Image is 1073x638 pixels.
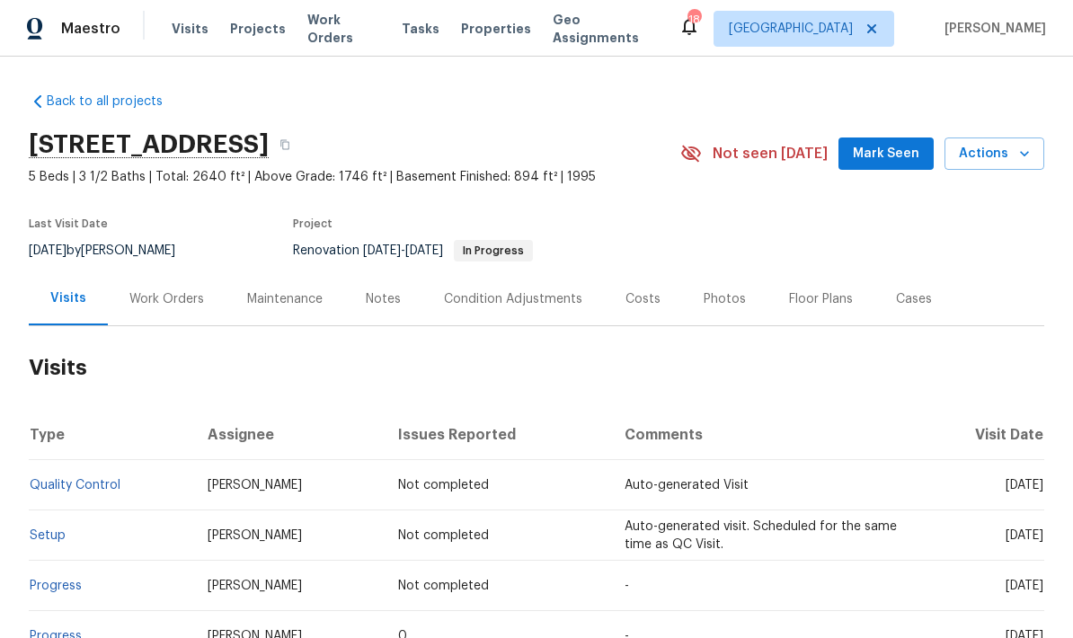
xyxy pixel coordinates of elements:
[269,128,301,161] button: Copy Address
[959,143,1030,165] span: Actions
[29,326,1044,410] h2: Visits
[610,410,915,460] th: Comments
[853,143,919,165] span: Mark Seen
[29,218,108,229] span: Last Visit Date
[713,145,828,163] span: Not seen [DATE]
[398,529,489,542] span: Not completed
[30,580,82,592] a: Progress
[687,11,700,29] div: 18
[461,20,531,38] span: Properties
[625,479,749,492] span: Auto-generated Visit
[29,93,201,111] a: Back to all projects
[30,479,120,492] a: Quality Control
[363,244,401,257] span: [DATE]
[625,580,629,592] span: -
[363,244,443,257] span: -
[444,290,582,308] div: Condition Adjustments
[398,479,489,492] span: Not completed
[915,410,1044,460] th: Visit Date
[944,137,1044,171] button: Actions
[29,244,67,257] span: [DATE]
[29,240,197,261] div: by [PERSON_NAME]
[293,218,333,229] span: Project
[789,290,853,308] div: Floor Plans
[398,580,489,592] span: Not completed
[1006,529,1043,542] span: [DATE]
[405,244,443,257] span: [DATE]
[456,245,531,256] span: In Progress
[307,11,380,47] span: Work Orders
[172,20,208,38] span: Visits
[1006,479,1043,492] span: [DATE]
[61,20,120,38] span: Maestro
[293,244,533,257] span: Renovation
[208,580,302,592] span: [PERSON_NAME]
[50,289,86,307] div: Visits
[208,529,302,542] span: [PERSON_NAME]
[129,290,204,308] div: Work Orders
[247,290,323,308] div: Maintenance
[208,479,302,492] span: [PERSON_NAME]
[625,520,897,551] span: Auto-generated visit. Scheduled for the same time as QC Visit.
[193,410,384,460] th: Assignee
[838,137,934,171] button: Mark Seen
[402,22,439,35] span: Tasks
[704,290,746,308] div: Photos
[729,20,853,38] span: [GEOGRAPHIC_DATA]
[29,410,193,460] th: Type
[625,290,661,308] div: Costs
[937,20,1046,38] span: [PERSON_NAME]
[553,11,657,47] span: Geo Assignments
[230,20,286,38] span: Projects
[366,290,401,308] div: Notes
[384,410,610,460] th: Issues Reported
[29,168,680,186] span: 5 Beds | 3 1/2 Baths | Total: 2640 ft² | Above Grade: 1746 ft² | Basement Finished: 894 ft² | 1995
[896,290,932,308] div: Cases
[30,529,66,542] a: Setup
[1006,580,1043,592] span: [DATE]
